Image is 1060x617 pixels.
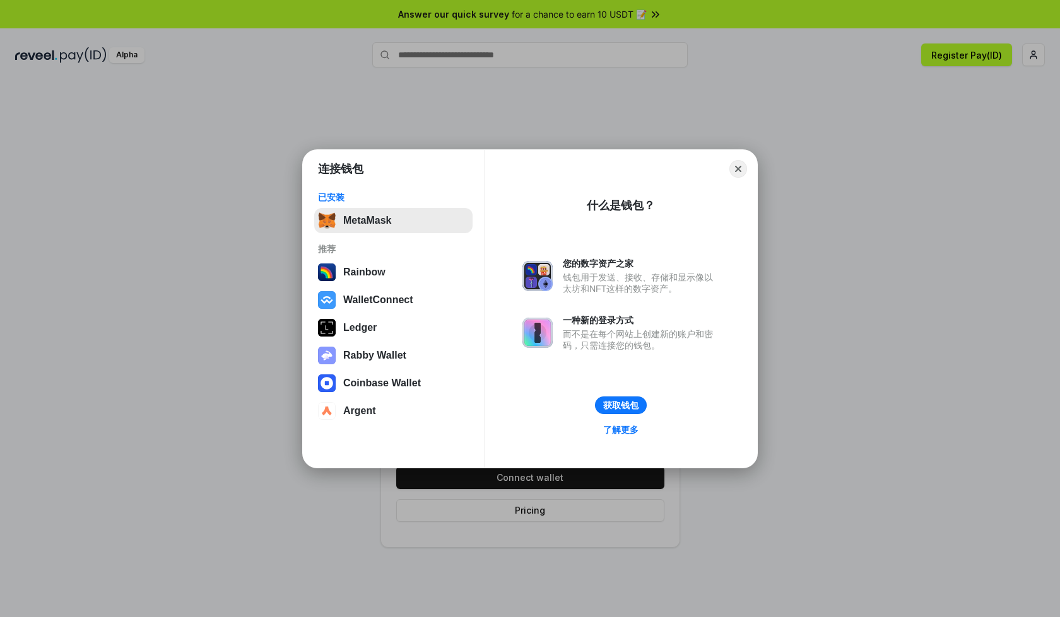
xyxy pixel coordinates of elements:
[587,198,655,213] div: 什么是钱包？
[318,402,336,420] img: svg+xml,%3Csvg%20width%3D%2228%22%20height%3D%2228%22%20viewBox%3D%220%200%2028%2028%22%20fill%3D...
[318,263,336,281] img: svg+xml,%3Csvg%20width%3D%22120%22%20height%3D%22120%22%20viewBox%3D%220%200%20120%20120%22%20fil...
[603,400,639,411] div: 获取钱包
[343,322,377,333] div: Ledger
[343,215,391,226] div: MetaMask
[563,258,719,269] div: 您的数字资产之家
[595,396,647,414] button: 获取钱包
[318,291,336,309] img: svg+xml,%3Csvg%20width%3D%2228%22%20height%3D%2228%22%20viewBox%3D%220%200%2028%2028%22%20fill%3D...
[318,374,336,392] img: svg+xml,%3Csvg%20width%3D%2228%22%20height%3D%2228%22%20viewBox%3D%220%200%2028%2028%22%20fill%3D...
[314,287,473,313] button: WalletConnect
[314,398,473,424] button: Argent
[343,267,386,278] div: Rainbow
[522,261,553,291] img: svg+xml,%3Csvg%20xmlns%3D%22http%3A%2F%2Fwww.w3.org%2F2000%2Fsvg%22%20fill%3D%22none%22%20viewBox...
[314,260,473,285] button: Rainbow
[343,294,413,306] div: WalletConnect
[318,347,336,364] img: svg+xml,%3Csvg%20xmlns%3D%22http%3A%2F%2Fwww.w3.org%2F2000%2Fsvg%22%20fill%3D%22none%22%20viewBox...
[318,192,469,203] div: 已安装
[343,350,406,361] div: Rabby Wallet
[343,378,421,389] div: Coinbase Wallet
[563,328,719,351] div: 而不是在每个网站上创建新的账户和密码，只需连接您的钱包。
[563,314,719,326] div: 一种新的登录方式
[522,318,553,348] img: svg+xml,%3Csvg%20xmlns%3D%22http%3A%2F%2Fwww.w3.org%2F2000%2Fsvg%22%20fill%3D%22none%22%20viewBox...
[729,160,747,178] button: Close
[314,315,473,340] button: Ledger
[314,343,473,368] button: Rabby Wallet
[596,422,646,438] a: 了解更多
[563,272,719,294] div: 钱包用于发送、接收、存储和显示像以太坊和NFT这样的数字资产。
[603,424,639,435] div: 了解更多
[314,208,473,233] button: MetaMask
[343,405,376,417] div: Argent
[314,371,473,396] button: Coinbase Wallet
[318,319,336,337] img: svg+xml,%3Csvg%20xmlns%3D%22http%3A%2F%2Fwww.w3.org%2F2000%2Fsvg%22%20width%3D%2228%22%20height%3...
[318,212,336,229] img: svg+xml,%3Csvg%20fill%3D%22none%22%20height%3D%2233%22%20viewBox%3D%220%200%2035%2033%22%20width%...
[318,161,363,176] h1: 连接钱包
[318,243,469,255] div: 推荐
